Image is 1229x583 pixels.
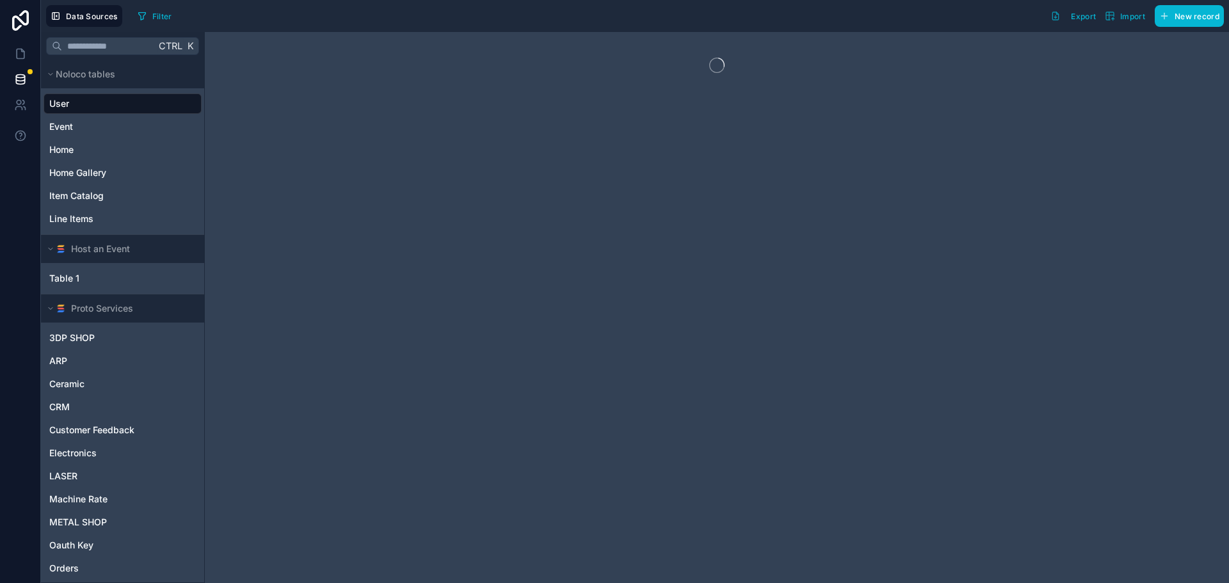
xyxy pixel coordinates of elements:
span: Filter [152,12,172,21]
span: New record [1175,12,1219,21]
span: K [186,42,195,51]
a: New record [1150,5,1224,27]
span: Ctrl [157,38,184,54]
span: Export [1071,12,1096,21]
button: Import [1100,5,1150,27]
span: Data Sources [66,12,118,21]
span: Import [1120,12,1145,21]
button: Data Sources [46,5,122,27]
button: Export [1046,5,1100,27]
button: New record [1155,5,1224,27]
button: Filter [133,6,177,26]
